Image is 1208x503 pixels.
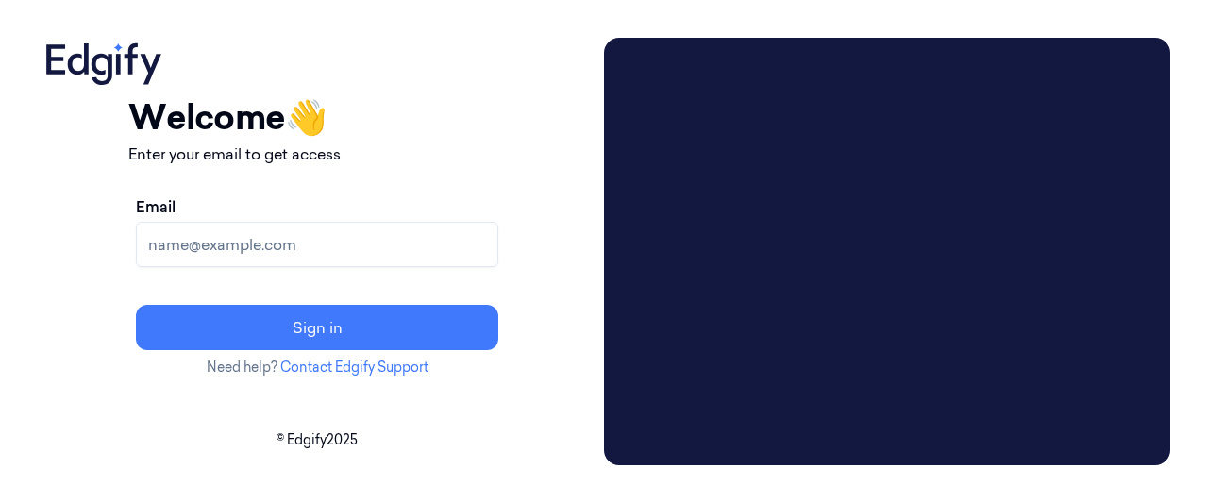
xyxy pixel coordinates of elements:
[128,143,506,165] p: Enter your email to get access
[136,222,498,267] input: name@example.com
[136,305,498,350] button: Sign in
[280,359,428,376] a: Contact Edgify Support
[38,430,596,450] p: © Edgify 2025
[128,92,506,143] h1: Welcome 👋
[136,195,176,218] label: Email
[128,358,506,377] p: Need help?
